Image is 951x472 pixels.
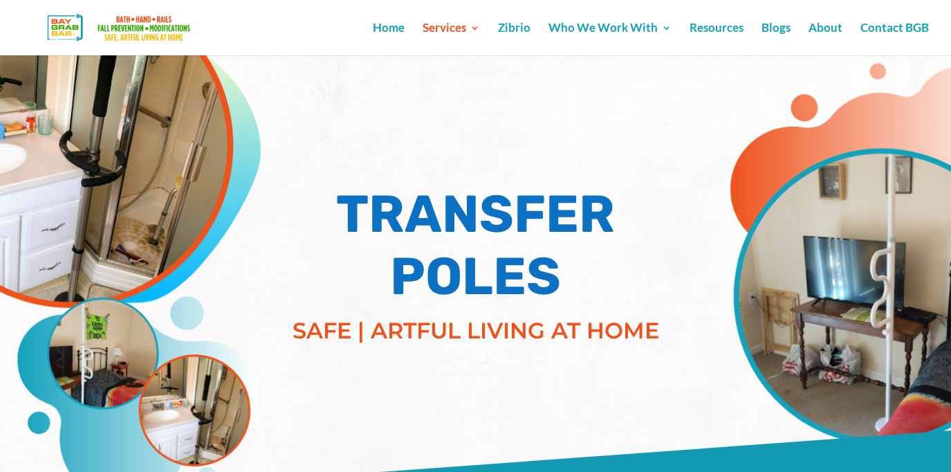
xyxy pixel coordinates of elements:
[373,23,405,55] a: Home
[498,23,530,55] a: Zibrio
[268,314,683,347] p: SAFE | ARTFUL LIVING AT HOME
[860,23,929,55] a: Contact BGB
[268,183,683,315] h1: TRANSFER POLES
[423,23,480,55] a: Services
[690,23,744,55] a: Resources
[761,23,791,55] a: Blogs
[809,23,842,55] a: About
[548,23,672,55] a: Who We Work With
[24,10,218,46] img: Bay Grab Bar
